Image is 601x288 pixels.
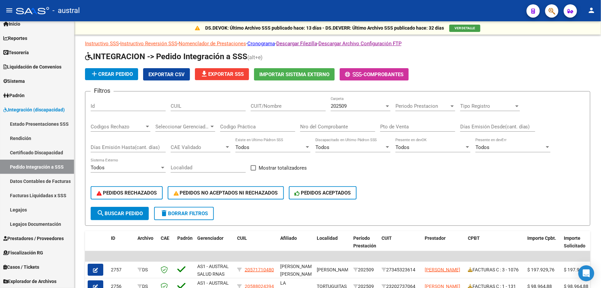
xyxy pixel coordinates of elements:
datatable-header-cell: Importe Cpbt. [525,231,561,260]
span: CPBT [468,235,480,241]
span: Liquidación de Convenios [3,63,61,71]
h3: Filtros [91,86,114,95]
datatable-header-cell: Archivo [135,231,158,260]
datatable-header-cell: Localidad [314,231,351,260]
span: Seleccionar Gerenciador [155,124,209,130]
span: PEDIDOS NO ACEPTADOS NI RECHAZADOS [174,190,278,196]
span: Todos [395,144,409,150]
span: Comprobantes [364,72,403,77]
span: Codigos Rechazo [91,124,144,130]
button: PEDIDOS NO ACEPTADOS NI RECHAZADOS [168,186,284,200]
div: 27345323614 [382,266,419,274]
span: Casos / Tickets [3,263,39,271]
span: Todos [235,144,249,150]
a: Descargar Archivo Configuración FTP [318,41,401,47]
button: PEDIDOS ACEPTADOS [289,186,357,200]
button: Exportar SSS [195,68,249,80]
span: Integración (discapacidad) [3,106,65,113]
span: AS1 - AUSTRAL SALUD RNAS [197,264,229,277]
span: PEDIDOS ACEPTADOS [295,190,351,196]
datatable-header-cell: ID [108,231,135,260]
datatable-header-cell: Afiliado [278,231,314,260]
a: Nomenclador de Prestaciones [179,41,246,47]
span: Fiscalización RG [3,249,43,256]
button: PEDIDOS RECHAZADOS [91,186,163,200]
a: Instructivo SSS [85,41,119,47]
span: Reportes [3,35,27,42]
div: 2757 [111,266,132,274]
span: VER DETALLE [455,26,475,30]
button: Importar Sistema Externo [254,68,335,80]
span: CAE [161,235,169,241]
span: [PERSON_NAME] [317,267,352,272]
button: Exportar CSV [143,68,190,80]
span: Explorador de Archivos [3,278,56,285]
div: DS [137,266,155,274]
span: PEDIDOS RECHAZADOS [97,190,157,196]
span: Importe Cpbt. [528,235,557,241]
p: DS.DEVOK: Último Archivo SSS publicado hace: 13 días - DS.DEVERR: Último Archivo SSS publicado ha... [205,24,444,32]
span: Padrón [177,235,193,241]
span: CUIL [237,235,247,241]
span: Afiliado [280,235,297,241]
span: 20571710480 [245,267,274,272]
a: Descargar Filezilla [276,41,317,47]
mat-icon: person [588,6,596,14]
datatable-header-cell: Prestador [422,231,465,260]
div: FACTURAS C : 3 - 1076 [468,266,522,274]
button: Buscar Pedido [91,207,149,220]
datatable-header-cell: CUIT [379,231,422,260]
span: Inicio [3,20,20,28]
span: Sistema [3,77,25,85]
div: Open Intercom Messenger [578,265,594,281]
a: Cronograma [247,41,275,47]
span: Importar Sistema Externo [259,72,329,77]
p: - - - - - [85,40,590,47]
span: Exportar SSS [200,71,244,77]
mat-icon: menu [5,6,13,14]
span: Archivo [137,235,153,241]
span: - [345,72,364,77]
span: $ 197.929,76 [564,267,591,272]
span: Gerenciador [197,235,223,241]
span: Todos [475,144,489,150]
span: Borrar Filtros [160,211,208,216]
mat-icon: search [97,209,105,217]
span: INTEGRACION -> Pedido Integración a SSS [85,52,247,61]
button: Crear Pedido [85,68,138,80]
span: Padrón [3,92,25,99]
span: Mostrar totalizadores [259,164,307,172]
span: $ 197.929,76 [528,267,555,272]
datatable-header-cell: Gerenciador [195,231,234,260]
span: Todos [91,165,105,171]
span: Periodo Prestacion [395,103,449,109]
a: Instructivo Reversión SSS [120,41,177,47]
span: Prestadores / Proveedores [3,235,64,242]
span: Período Prestación [353,235,376,248]
datatable-header-cell: Importe Solicitado [561,231,598,260]
span: (alt+e) [247,54,263,61]
span: Buscar Pedido [97,211,143,216]
datatable-header-cell: CAE [158,231,175,260]
datatable-header-cell: Padrón [175,231,195,260]
span: - austral [52,3,80,18]
span: Tipo Registro [460,103,514,109]
button: VER DETALLE [449,25,480,32]
span: [PERSON_NAME] [PERSON_NAME] , - [280,264,316,284]
datatable-header-cell: CPBT [465,231,525,260]
span: Exportar CSV [148,72,185,77]
span: Crear Pedido [90,71,133,77]
mat-icon: file_download [200,70,208,78]
span: Prestador [425,235,446,241]
mat-icon: add [90,70,98,78]
div: 202509 [353,266,376,274]
button: -Comprobantes [340,68,409,80]
span: CAE Validado [171,144,224,150]
mat-icon: delete [160,209,168,217]
span: ID [111,235,115,241]
span: CUIT [382,235,392,241]
span: Tesorería [3,49,29,56]
button: Borrar Filtros [154,207,214,220]
datatable-header-cell: Período Prestación [351,231,379,260]
span: Localidad [317,235,338,241]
